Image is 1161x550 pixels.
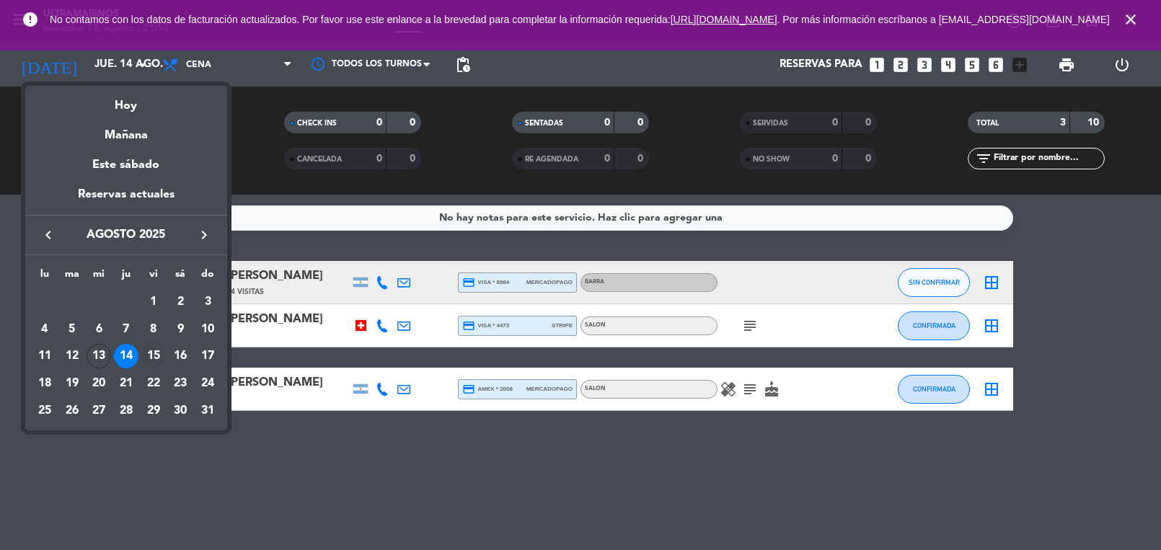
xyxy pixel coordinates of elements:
[35,226,61,244] button: keyboard_arrow_left
[31,316,58,343] td: 4 de agosto de 2025
[141,317,166,342] div: 8
[140,370,167,397] td: 22 de agosto de 2025
[168,371,193,396] div: 23
[32,399,57,423] div: 25
[114,317,138,342] div: 7
[194,266,221,288] th: domingo
[194,343,221,371] td: 17 de agosto de 2025
[85,397,112,425] td: 27 de agosto de 2025
[167,266,195,288] th: sábado
[140,316,167,343] td: 8 de agosto de 2025
[191,226,217,244] button: keyboard_arrow_right
[58,316,86,343] td: 5 de agosto de 2025
[60,344,84,368] div: 12
[87,399,111,423] div: 27
[167,316,195,343] td: 9 de agosto de 2025
[58,370,86,397] td: 19 de agosto de 2025
[60,371,84,396] div: 19
[25,86,227,115] div: Hoy
[195,344,220,368] div: 17
[31,370,58,397] td: 18 de agosto de 2025
[168,290,193,314] div: 2
[85,370,112,397] td: 20 de agosto de 2025
[60,317,84,342] div: 5
[141,290,166,314] div: 1
[114,399,138,423] div: 28
[114,371,138,396] div: 21
[195,371,220,396] div: 24
[32,344,57,368] div: 11
[140,288,167,316] td: 1 de agosto de 2025
[31,266,58,288] th: lunes
[168,344,193,368] div: 16
[31,343,58,371] td: 11 de agosto de 2025
[112,343,140,371] td: 14 de agosto de 2025
[31,397,58,425] td: 25 de agosto de 2025
[195,399,220,423] div: 31
[85,316,112,343] td: 6 de agosto de 2025
[168,399,193,423] div: 30
[167,397,195,425] td: 30 de agosto de 2025
[167,288,195,316] td: 2 de agosto de 2025
[195,317,220,342] div: 10
[85,343,112,371] td: 13 de agosto de 2025
[25,115,227,145] div: Mañana
[114,344,138,368] div: 14
[40,226,57,244] i: keyboard_arrow_left
[112,370,140,397] td: 21 de agosto de 2025
[195,290,220,314] div: 3
[112,316,140,343] td: 7 de agosto de 2025
[25,145,227,185] div: Este sábado
[85,266,112,288] th: miércoles
[112,397,140,425] td: 28 de agosto de 2025
[194,288,221,316] td: 3 de agosto de 2025
[141,344,166,368] div: 15
[167,343,195,371] td: 16 de agosto de 2025
[87,371,111,396] div: 20
[194,370,221,397] td: 24 de agosto de 2025
[60,399,84,423] div: 26
[141,371,166,396] div: 22
[25,185,227,215] div: Reservas actuales
[32,371,57,396] div: 18
[87,317,111,342] div: 6
[58,397,86,425] td: 26 de agosto de 2025
[58,266,86,288] th: martes
[61,226,191,244] span: agosto 2025
[167,370,195,397] td: 23 de agosto de 2025
[58,343,86,371] td: 12 de agosto de 2025
[195,226,213,244] i: keyboard_arrow_right
[194,397,221,425] td: 31 de agosto de 2025
[32,317,57,342] div: 4
[140,397,167,425] td: 29 de agosto de 2025
[87,344,111,368] div: 13
[112,266,140,288] th: jueves
[140,343,167,371] td: 15 de agosto de 2025
[194,316,221,343] td: 10 de agosto de 2025
[141,399,166,423] div: 29
[168,317,193,342] div: 9
[31,288,140,316] td: AGO.
[140,266,167,288] th: viernes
